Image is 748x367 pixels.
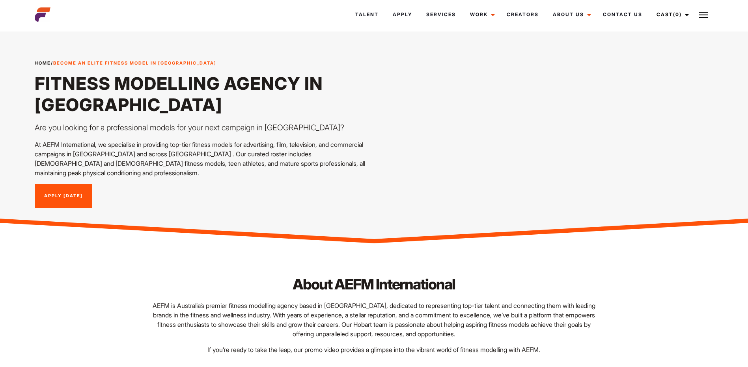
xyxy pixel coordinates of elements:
[419,4,463,25] a: Services
[673,11,682,17] span: (0)
[149,345,599,354] p: If you’re ready to take the leap, our promo video provides a glimpse into the vibrant world of fi...
[463,4,500,25] a: Work
[546,4,596,25] a: About Us
[649,4,694,25] a: Cast(0)
[53,60,216,66] strong: Become an Elite Fitness Model in [GEOGRAPHIC_DATA]
[35,60,51,66] a: Home
[348,4,386,25] a: Talent
[35,184,92,208] a: Apply [DATE]
[596,4,649,25] a: Contact Us
[699,10,708,20] img: Burger icon
[500,4,546,25] a: Creators
[35,7,50,22] img: cropped-aefm-brand-fav-22-square.png
[35,122,369,133] p: Are you looking for a professional models for your next campaign in [GEOGRAPHIC_DATA]?
[35,73,369,115] h1: Fitness Modelling Agency in [GEOGRAPHIC_DATA]
[35,60,216,67] span: /
[149,274,599,295] h2: About AEFM International
[35,140,369,178] p: At AEFM International, we specialise in providing top-tier fitness models for advertising, film, ...
[149,301,599,339] p: AEFM is Australia’s premier fitness modelling agency based in [GEOGRAPHIC_DATA], dedicated to rep...
[386,4,419,25] a: Apply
